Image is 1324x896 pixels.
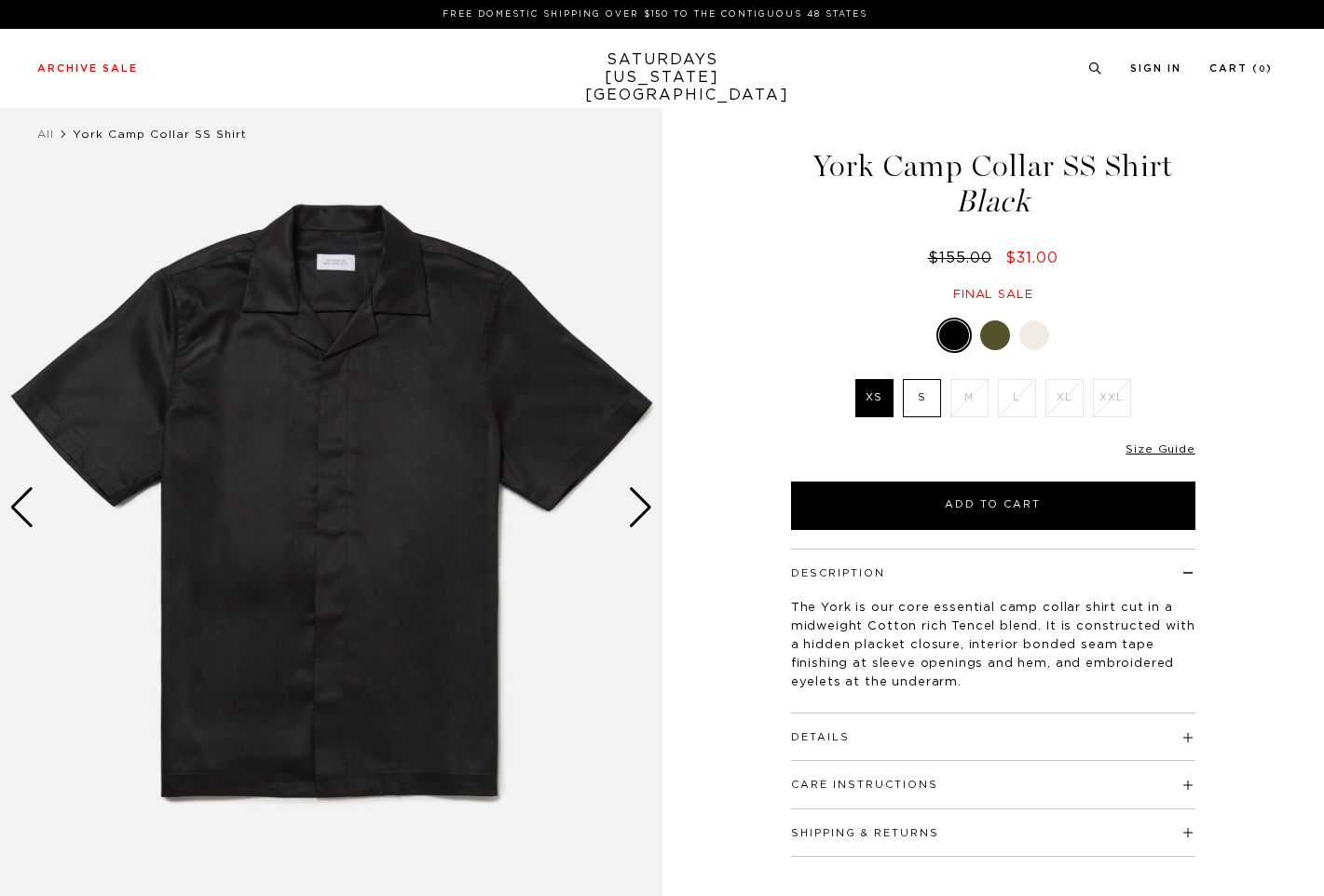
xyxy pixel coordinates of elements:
[788,287,1198,303] div: Final sale
[585,51,739,104] a: SATURDAYS[US_STATE][GEOGRAPHIC_DATA]
[1130,63,1181,74] a: Sign In
[45,7,1265,21] p: FREE DOMESTIC SHIPPING OVER $150 TO THE CONTIGUOUS 48 STATES
[791,482,1195,530] button: Add to Cart
[791,599,1195,692] p: The York is our core essential camp collar shirt cut in a midweight Cotton rich Tencel blend. It ...
[791,732,850,742] button: Details
[855,379,894,417] label: XS
[928,251,1000,265] del: $155.00
[9,487,34,528] div: Previous slide
[791,568,885,578] button: Description
[788,186,1198,217] span: Black
[1005,251,1058,265] span: $31.00
[903,379,941,417] label: S
[73,129,247,140] span: York Camp Collar SS Shirt
[788,151,1198,217] h1: York Camp Collar SS Shirt
[1126,443,1194,455] a: Size Guide
[37,129,54,140] a: All
[628,487,653,528] div: Next slide
[1259,65,1266,74] small: 0
[791,780,938,790] button: Care Instructions
[791,828,939,838] button: Shipping & Returns
[37,63,138,74] a: Archive Sale
[1209,63,1273,74] a: Cart (0)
